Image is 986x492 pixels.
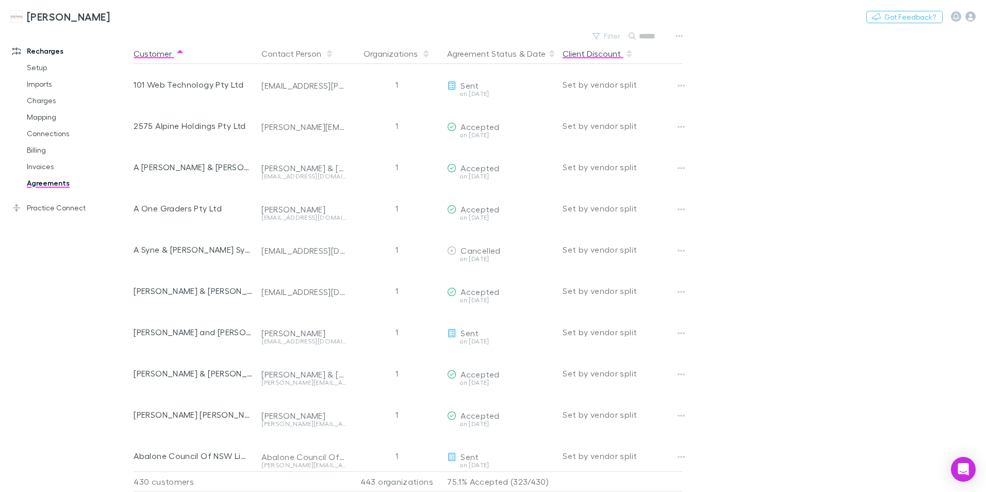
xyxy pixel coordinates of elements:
div: Open Intercom Messenger [951,457,976,482]
img: Hales Douglass's Logo [10,10,23,23]
div: on [DATE] [447,338,554,345]
div: on [DATE] [447,132,554,138]
div: 1 [350,311,443,353]
div: [PERSON_NAME][EMAIL_ADDRESS][DOMAIN_NAME] [261,421,346,427]
div: 1 [350,188,443,229]
div: on [DATE] [447,297,554,303]
div: Set by vendor split [563,353,682,394]
div: Set by vendor split [563,146,682,188]
span: Accepted [461,163,499,173]
a: [PERSON_NAME] [4,4,116,29]
div: Abalone Council Of NSW Limited [134,435,253,477]
span: Accepted [461,369,499,379]
div: 1 [350,435,443,477]
span: Accepted [461,411,499,420]
button: Customer [134,43,184,64]
div: [EMAIL_ADDRESS][DOMAIN_NAME] [261,215,346,221]
div: Set by vendor split [563,311,682,353]
div: [PERSON_NAME][EMAIL_ADDRESS][DOMAIN_NAME] [261,462,346,468]
div: [PERSON_NAME] [261,204,346,215]
div: on [DATE] [447,91,554,97]
div: 1 [350,64,443,105]
button: Filter [587,30,627,42]
div: 1 [350,146,443,188]
div: [EMAIL_ADDRESS][DOMAIN_NAME] [261,245,346,256]
button: Got Feedback? [866,11,943,23]
a: Recharges [2,43,139,59]
div: [EMAIL_ADDRESS][DOMAIN_NAME] [261,287,346,297]
div: 1 [350,270,443,311]
a: Setup [17,59,139,76]
span: Accepted [461,122,499,132]
div: Set by vendor split [563,435,682,477]
h3: [PERSON_NAME] [27,10,110,23]
div: 101 Web Technology Pty Ltd [134,64,253,105]
div: 430 customers [134,471,257,492]
button: Date [527,43,546,64]
button: Client Discount [563,43,633,64]
div: [PERSON_NAME] & [PERSON_NAME] & [PERSON_NAME] & [PERSON_NAME] [261,369,346,380]
span: Accepted [461,204,499,214]
div: on [DATE] [447,256,554,262]
div: Set by vendor split [563,270,682,311]
div: [PERSON_NAME] [261,411,346,421]
div: [EMAIL_ADDRESS][PERSON_NAME][DOMAIN_NAME] [261,80,346,91]
span: Sent [461,328,479,338]
div: on [DATE] [447,421,554,427]
div: [PERSON_NAME][EMAIL_ADDRESS][DOMAIN_NAME] [261,122,346,132]
div: [PERSON_NAME] & [PERSON_NAME] [261,163,346,173]
a: Charges [17,92,139,109]
span: Sent [461,452,479,462]
div: Abalone Council Of NSW Limited [261,452,346,462]
button: Organizations [364,43,430,64]
div: 1 [350,353,443,394]
div: [PERSON_NAME] [261,328,346,338]
span: Accepted [461,287,499,297]
span: Cancelled [461,245,500,255]
a: Invoices [17,158,139,175]
div: 2575 Alpine Holdings Pty Ltd [134,105,253,146]
div: Set by vendor split [563,229,682,270]
div: A One Graders Pty Ltd [134,188,253,229]
div: Set by vendor split [563,105,682,146]
div: [EMAIL_ADDRESS][DOMAIN_NAME] [261,173,346,179]
a: Practice Connect [2,200,139,216]
div: 1 [350,229,443,270]
button: Contact Person [261,43,334,64]
div: [PERSON_NAME] & [PERSON_NAME] [134,270,253,311]
div: on [DATE] [447,173,554,179]
div: on [DATE] [447,215,554,221]
div: Set by vendor split [563,64,682,105]
div: Set by vendor split [563,188,682,229]
div: 1 [350,105,443,146]
div: & [447,43,554,64]
p: 75.1% Accepted (323/430) [447,472,554,491]
div: A [PERSON_NAME] & [PERSON_NAME] [134,146,253,188]
span: Sent [461,80,479,90]
div: [PERSON_NAME][EMAIL_ADDRESS][DOMAIN_NAME] [261,380,346,386]
div: on [DATE] [447,380,554,386]
div: A Syne & [PERSON_NAME] Syne & [PERSON_NAME] [PERSON_NAME] & R Syne [134,229,253,270]
button: Agreement Status [447,43,517,64]
div: 1 [350,394,443,435]
div: [PERSON_NAME] & [PERSON_NAME] & [PERSON_NAME] & [PERSON_NAME] [134,353,253,394]
a: Agreements [17,175,139,191]
a: Imports [17,76,139,92]
div: 443 organizations [350,471,443,492]
a: Billing [17,142,139,158]
a: Connections [17,125,139,142]
div: [EMAIL_ADDRESS][DOMAIN_NAME] [261,338,346,345]
div: Set by vendor split [563,394,682,435]
div: on [DATE] [447,462,554,468]
a: Mapping [17,109,139,125]
div: [PERSON_NAME] and [PERSON_NAME] [134,311,253,353]
div: [PERSON_NAME] [PERSON_NAME] [134,394,253,435]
